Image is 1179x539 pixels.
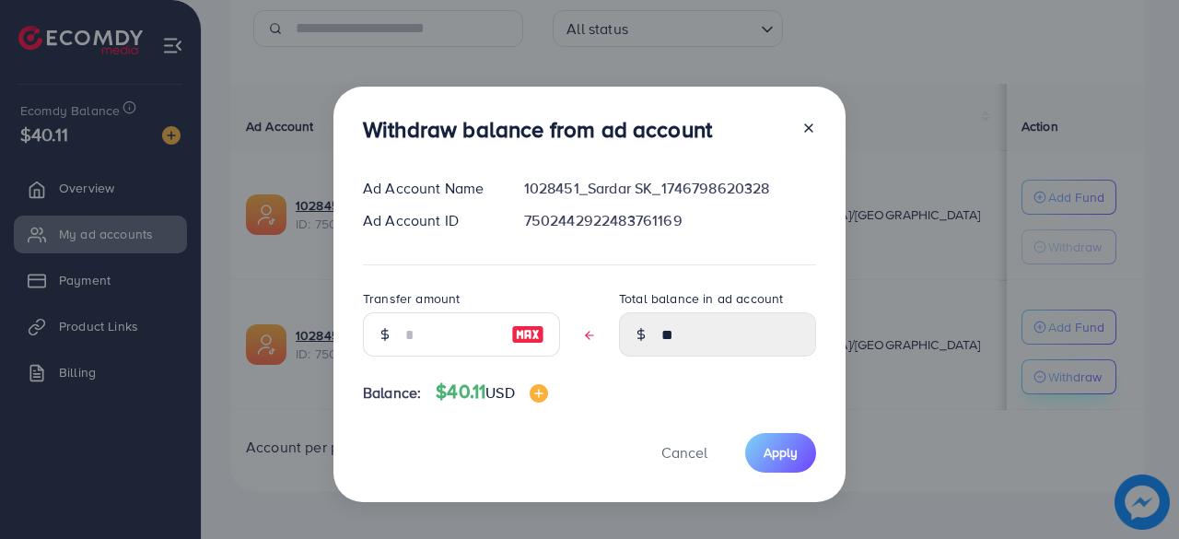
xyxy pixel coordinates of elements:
span: USD [485,382,514,403]
span: Apply [764,443,798,462]
img: image [511,323,544,346]
img: image [530,384,548,403]
span: Balance: [363,382,421,404]
button: Apply [745,433,816,473]
label: Transfer amount [363,289,460,308]
div: 1028451_Sardar SK_1746798620328 [509,178,831,199]
button: Cancel [638,433,730,473]
h4: $40.11 [436,381,547,404]
div: Ad Account ID [348,210,509,231]
div: Ad Account Name [348,178,509,199]
div: 7502442922483761169 [509,210,831,231]
span: Cancel [661,442,707,463]
label: Total balance in ad account [619,289,783,308]
h3: Withdraw balance from ad account [363,116,712,143]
